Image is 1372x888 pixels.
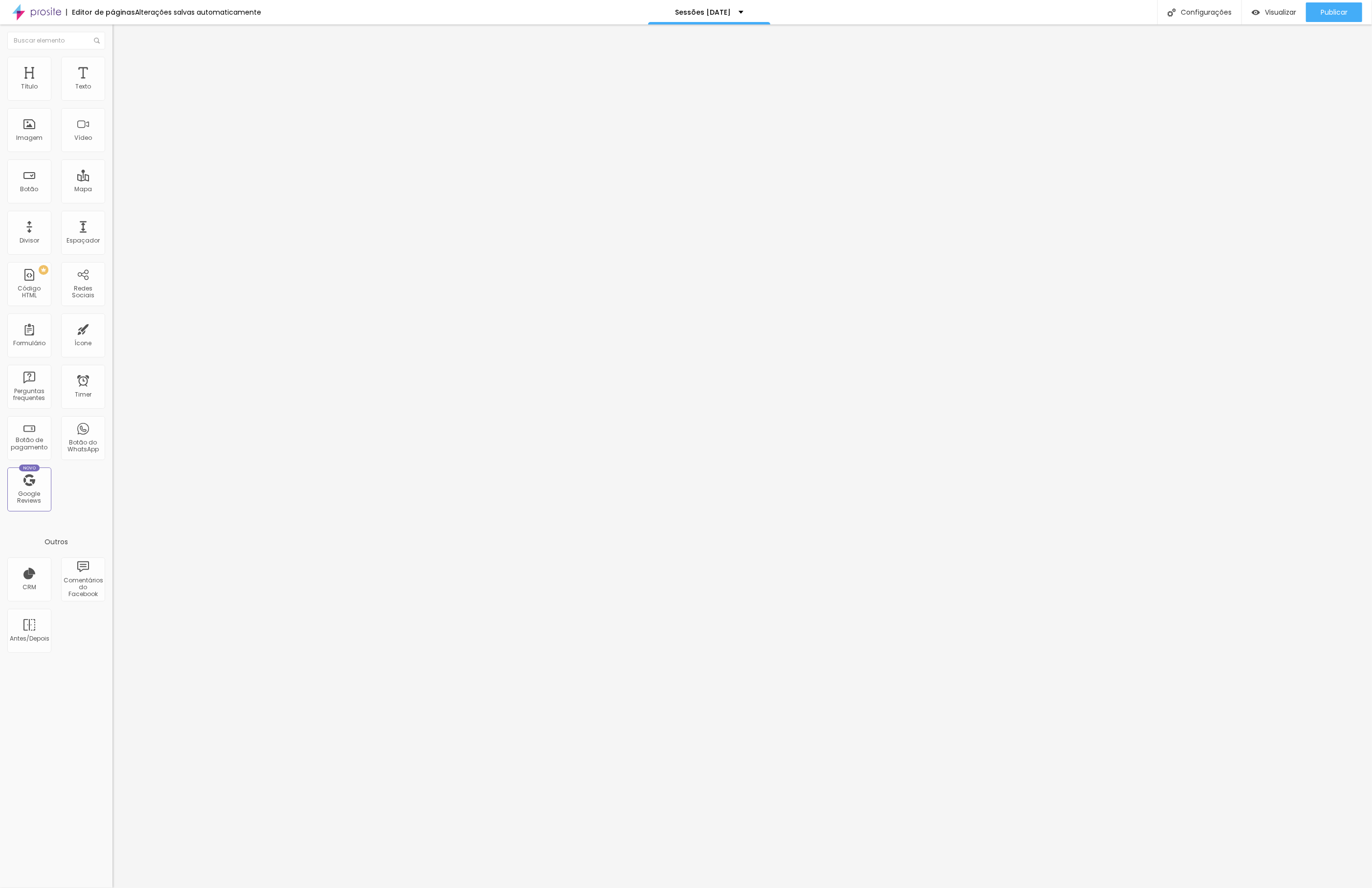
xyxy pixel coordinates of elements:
[1242,2,1306,22] button: Visualizar
[1265,8,1296,16] span: Visualizar
[10,388,48,402] div: Perguntas frequentes
[67,237,100,244] div: Espaçador
[75,391,91,398] div: Timer
[10,285,48,299] div: Código HTML
[112,24,1372,888] iframe: Editor
[66,9,135,16] div: Editor de páginas
[19,465,40,471] div: Novo
[21,83,38,90] div: Título
[1252,8,1260,17] img: view-1.svg
[64,285,102,299] div: Redes Sociais
[1321,8,1348,16] span: Publicar
[64,577,102,598] div: Comentários do Facebook
[75,340,92,347] div: Ícone
[74,134,92,141] div: Vídeo
[20,237,39,244] div: Divisor
[675,9,731,16] p: Sessões [DATE]
[10,437,48,451] div: Botão de pagamento
[10,490,48,505] div: Google Reviews
[94,38,100,44] img: Icone
[64,439,102,453] div: Botão do WhatsApp
[13,340,45,347] div: Formulário
[75,83,91,90] div: Texto
[74,186,92,193] div: Mapa
[22,584,36,591] div: CRM
[10,635,48,642] div: Antes/Depois
[21,186,39,193] div: Botão
[1168,8,1176,17] img: Icone
[1306,2,1362,22] button: Publicar
[16,134,43,141] div: Imagem
[7,32,105,49] input: Buscar elemento
[135,9,261,16] div: Alterações salvas automaticamente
